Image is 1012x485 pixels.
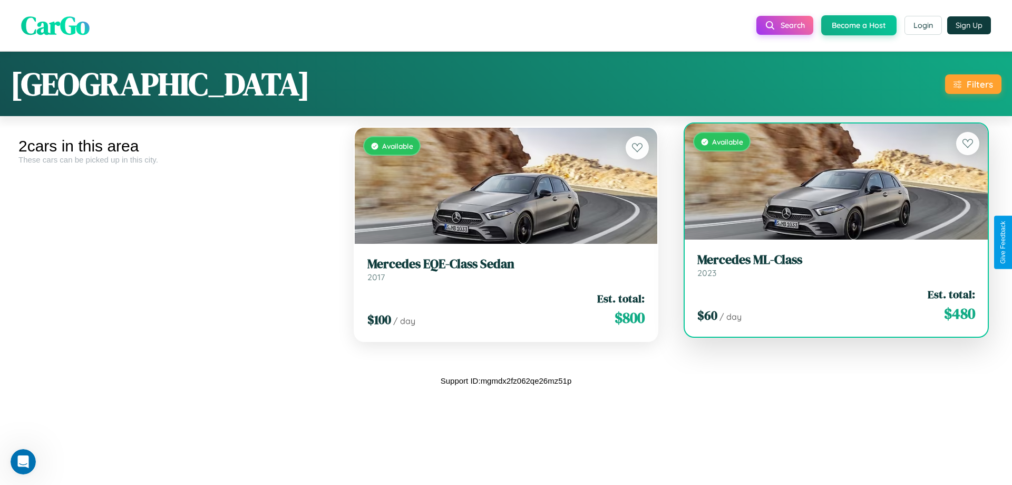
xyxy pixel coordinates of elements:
span: 2023 [697,268,716,278]
div: Filters [967,79,993,90]
div: 2 cars in this area [18,137,333,155]
button: Become a Host [821,15,897,35]
span: Est. total: [928,287,975,302]
button: Filters [945,74,1001,94]
h3: Mercedes ML-Class [697,252,975,268]
a: Mercedes ML-Class2023 [697,252,975,278]
h1: [GEOGRAPHIC_DATA] [11,62,310,106]
div: Give Feedback [999,221,1007,264]
h3: Mercedes EQE-Class Sedan [367,256,645,272]
span: Available [712,137,743,146]
button: Search [756,16,813,35]
span: $ 100 [367,311,391,328]
span: / day [719,311,742,322]
p: Support ID: mgmdx2fz062qe26mz51p [441,374,571,388]
span: $ 60 [697,307,717,324]
span: Available [382,141,413,150]
span: $ 480 [944,303,975,324]
button: Login [904,16,942,35]
span: / day [393,316,415,326]
button: Sign Up [947,16,991,34]
span: Est. total: [597,291,645,306]
iframe: Intercom live chat [11,449,36,474]
span: Search [781,21,805,30]
a: Mercedes EQE-Class Sedan2017 [367,256,645,282]
span: 2017 [367,272,385,282]
span: $ 800 [615,307,645,328]
span: CarGo [21,8,90,43]
div: These cars can be picked up in this city. [18,155,333,164]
